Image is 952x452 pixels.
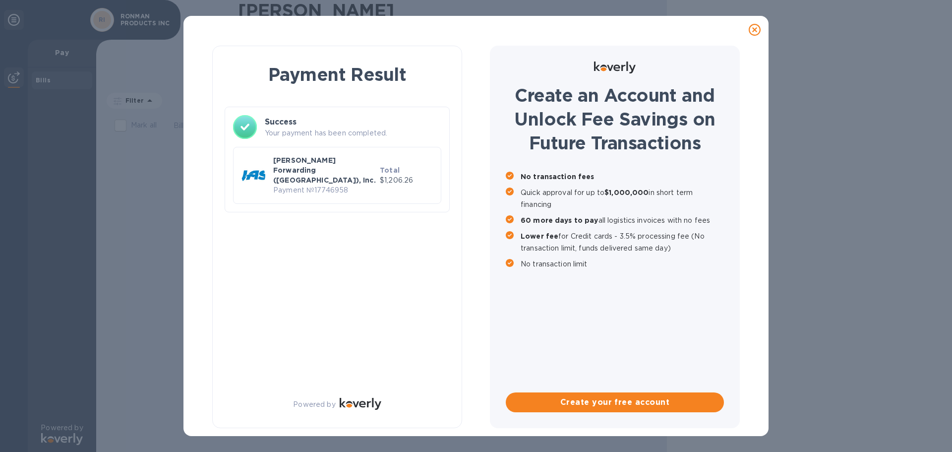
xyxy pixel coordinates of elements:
[521,216,598,224] b: 60 more days to pay
[506,83,724,155] h1: Create an Account and Unlock Fee Savings on Future Transactions
[380,175,433,186] p: $1,206.26
[506,392,724,412] button: Create your free account
[273,185,376,195] p: Payment № 17746958
[293,399,335,410] p: Powered by
[265,116,441,128] h3: Success
[521,187,724,210] p: Quick approval for up to in short term financing
[229,62,446,87] h1: Payment Result
[521,214,724,226] p: all logistics invoices with no fees
[521,173,595,181] b: No transaction fees
[594,62,636,73] img: Logo
[521,258,724,270] p: No transaction limit
[265,128,441,138] p: Your payment has been completed.
[340,398,381,410] img: Logo
[380,166,400,174] b: Total
[273,155,376,185] p: [PERSON_NAME] Forwarding ([GEOGRAPHIC_DATA]), Inc.
[604,189,649,196] b: $1,000,000
[521,232,558,240] b: Lower fee
[521,230,724,254] p: for Credit cards - 3.5% processing fee (No transaction limit, funds delivered same day)
[514,396,716,408] span: Create your free account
